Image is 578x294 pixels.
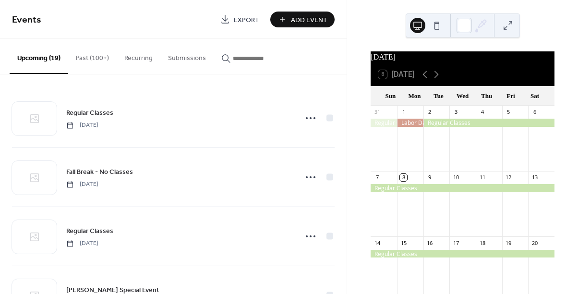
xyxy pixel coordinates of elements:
span: [DATE] [66,239,98,248]
div: 16 [426,239,433,246]
span: [DATE] [66,180,98,189]
div: 20 [531,239,538,246]
div: 9 [426,174,433,181]
div: Regular Classes [371,119,397,127]
div: 10 [452,174,459,181]
div: Regular Classes [371,184,554,192]
a: Export [213,12,266,27]
span: [DATE] [66,121,98,130]
button: Past (100+) [68,39,117,73]
div: 4 [479,109,486,116]
div: Wed [451,86,475,106]
span: Regular Classes [66,108,113,118]
span: Events [12,11,41,29]
div: Regular Classes [423,119,554,127]
div: Mon [402,86,426,106]
a: Regular Classes [66,225,113,236]
div: 18 [479,239,486,246]
button: Recurring [117,39,160,73]
div: Sat [523,86,547,106]
div: Sun [378,86,402,106]
div: 12 [505,174,512,181]
div: 7 [373,174,381,181]
button: Upcoming (19) [10,39,68,74]
div: 17 [452,239,459,246]
div: 19 [505,239,512,246]
div: Regular Classes [371,250,554,258]
div: 8 [400,174,407,181]
div: 15 [400,239,407,246]
div: 13 [531,174,538,181]
span: Regular Classes [66,226,113,236]
div: [DATE] [371,51,554,63]
div: Fri [499,86,523,106]
span: Export [234,15,259,25]
div: 2 [426,109,433,116]
span: Add Event [291,15,327,25]
div: 11 [479,174,486,181]
a: Regular Classes [66,107,113,118]
span: Fall Break - No Classes [66,167,133,177]
a: Fall Break - No Classes [66,166,133,177]
div: 6 [531,109,538,116]
div: 1 [400,109,407,116]
div: 3 [452,109,459,116]
div: Thu [475,86,499,106]
div: 31 [373,109,381,116]
div: Tue [427,86,451,106]
button: Submissions [160,39,214,73]
button: Add Event [270,12,335,27]
div: 14 [373,239,381,246]
div: 5 [505,109,512,116]
div: Labor Day - No Classes [397,119,423,127]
